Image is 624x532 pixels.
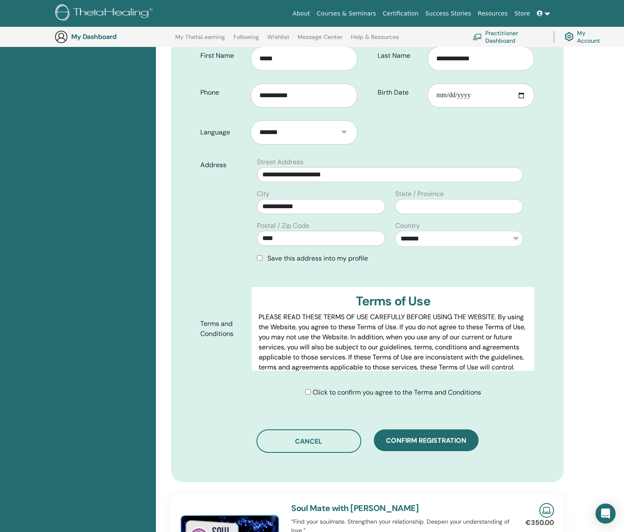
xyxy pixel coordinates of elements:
[386,436,466,445] span: Confirm registration
[395,189,444,199] label: State / Province
[422,6,474,21] a: Success Stories
[259,312,528,372] p: PLEASE READ THESE TERMS OF USE CAREFULLY BEFORE USING THE WEBSITE. By using the Website, you agre...
[298,34,342,47] a: Message Center
[291,503,419,514] a: Soul Mate with [PERSON_NAME]
[259,294,528,309] h3: Terms of Use
[256,429,361,453] button: Cancel
[564,28,607,46] a: My Account
[395,221,420,231] label: Country
[194,157,252,173] label: Address
[257,221,309,231] label: Postal / Zip Code
[596,504,616,524] div: Open Intercom Messenger
[267,34,290,47] a: Wishlist
[473,34,482,40] img: chalkboard-teacher.svg
[175,34,225,47] a: My ThetaLearning
[313,6,380,21] a: Courses & Seminars
[526,518,554,528] p: €350.00
[257,189,269,199] label: City
[194,85,251,101] label: Phone
[374,429,479,451] button: Confirm registration
[71,33,155,41] h3: My Dashboard
[564,30,574,43] img: cog.svg
[194,316,252,342] label: Terms and Conditions
[257,157,303,167] label: Street Address
[371,48,428,64] label: Last Name
[55,4,155,23] img: logo.png
[194,124,251,140] label: Language
[289,6,313,21] a: About
[539,503,554,518] img: Live Online Seminar
[313,388,481,397] span: Click to confirm you agree to the Terms and Conditions
[267,254,368,263] span: Save this address into my profile
[351,34,399,47] a: Help & Resources
[379,6,422,21] a: Certification
[511,6,533,21] a: Store
[295,437,322,446] span: Cancel
[473,28,544,46] a: Practitioner Dashboard
[371,85,428,101] label: Birth Date
[54,30,68,44] img: generic-user-icon.jpg
[233,34,259,47] a: Following
[474,6,511,21] a: Resources
[194,48,251,64] label: First Name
